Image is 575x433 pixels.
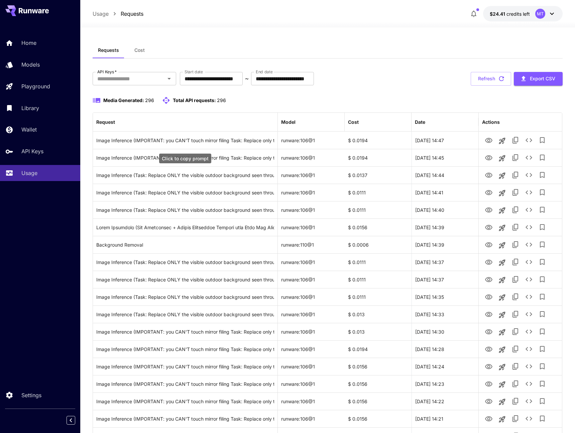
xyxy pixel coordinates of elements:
div: runware:106@1 [278,358,345,375]
div: $ 0.0194 [345,132,412,149]
div: $ 0.0194 [345,149,412,166]
button: Copy TaskUUID [509,186,522,199]
div: Click to copy prompt [96,219,274,236]
button: See details [522,221,536,234]
button: Add to library [536,377,549,391]
div: $ 0.0137 [345,166,412,184]
div: 22 Sep, 2025 14:37 [412,253,478,271]
button: Launch in playground [495,378,509,391]
button: Add to library [536,238,549,251]
span: Cost [134,47,145,53]
button: View [482,151,495,164]
button: See details [522,325,536,338]
button: Add to library [536,325,549,338]
button: Add to library [536,273,549,286]
button: View [482,203,495,216]
button: Launch in playground [495,326,509,339]
button: View [482,377,495,391]
div: $ 0.0194 [345,340,412,358]
div: 22 Sep, 2025 14:23 [412,375,478,393]
div: $ 0.013 [345,323,412,340]
button: Launch in playground [495,413,509,426]
button: See details [522,308,536,321]
span: Total API requests: [173,97,216,103]
button: Launch in playground [495,239,509,252]
button: See details [522,360,536,373]
button: Add to library [536,255,549,269]
div: Click to copy prompt [96,184,274,201]
div: $ 0.0156 [345,393,412,410]
span: 296 [217,97,226,103]
div: runware:106@1 [278,410,345,427]
button: See details [522,290,536,304]
button: View [482,359,495,373]
button: Export CSV [514,72,563,86]
div: $ 0.0156 [345,375,412,393]
div: Click to copy prompt [96,323,274,340]
div: 22 Sep, 2025 14:30 [412,323,478,340]
div: Request [96,119,115,125]
button: Copy TaskUUID [509,360,522,373]
div: Click to copy prompt [96,167,274,184]
button: View [482,220,495,234]
div: Click to copy prompt [96,375,274,393]
button: View [482,325,495,338]
button: Add to library [536,151,549,164]
button: See details [522,255,536,269]
div: Actions [482,119,500,125]
a: Usage [93,10,109,18]
label: API Keys [97,69,117,75]
button: Copy TaskUUID [509,151,522,164]
button: Launch in playground [495,395,509,409]
button: See details [522,342,536,356]
button: Add to library [536,308,549,321]
div: $ 0.0156 [345,410,412,427]
p: Requests [121,10,143,18]
label: End date [256,69,272,75]
div: $ 0.0111 [345,253,412,271]
div: 22 Sep, 2025 14:47 [412,132,478,149]
div: runware:106@1 [278,271,345,288]
div: Date [415,119,425,125]
div: 22 Sep, 2025 14:37 [412,271,478,288]
button: Open [164,74,174,83]
div: runware:110@1 [278,236,345,253]
div: 22 Sep, 2025 14:39 [412,219,478,236]
div: 22 Sep, 2025 14:21 [412,410,478,427]
button: Refresh [471,72,511,86]
div: Model [281,119,296,125]
p: Wallet [21,125,37,134]
button: Launch in playground [495,152,509,165]
div: runware:106@1 [278,219,345,236]
button: See details [522,412,536,425]
div: 22 Sep, 2025 14:45 [412,149,478,166]
button: Copy TaskUUID [509,325,522,338]
button: View [482,133,495,147]
button: $24.40574MT [483,6,563,21]
button: View [482,255,495,269]
button: View [482,185,495,199]
button: Launch in playground [495,169,509,182]
div: runware:106@1 [278,340,345,358]
span: Media Generated: [103,97,144,103]
div: $ 0.0111 [345,288,412,306]
div: 22 Sep, 2025 14:44 [412,166,478,184]
button: Add to library [536,186,549,199]
p: Playground [21,82,50,90]
div: runware:106@1 [278,393,345,410]
button: Copy TaskUUID [509,377,522,391]
div: $ 0.0156 [345,219,412,236]
button: Launch in playground [495,256,509,269]
button: See details [522,238,536,251]
div: MT [535,9,545,19]
div: Click to copy prompt [96,306,274,323]
button: Add to library [536,342,549,356]
button: Copy TaskUUID [509,273,522,286]
div: 22 Sep, 2025 14:24 [412,358,478,375]
span: credits left [506,11,530,17]
button: Copy TaskUUID [509,308,522,321]
button: Add to library [536,360,549,373]
button: Launch in playground [495,360,509,374]
button: Add to library [536,168,549,182]
div: Click to copy prompt [96,201,274,219]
